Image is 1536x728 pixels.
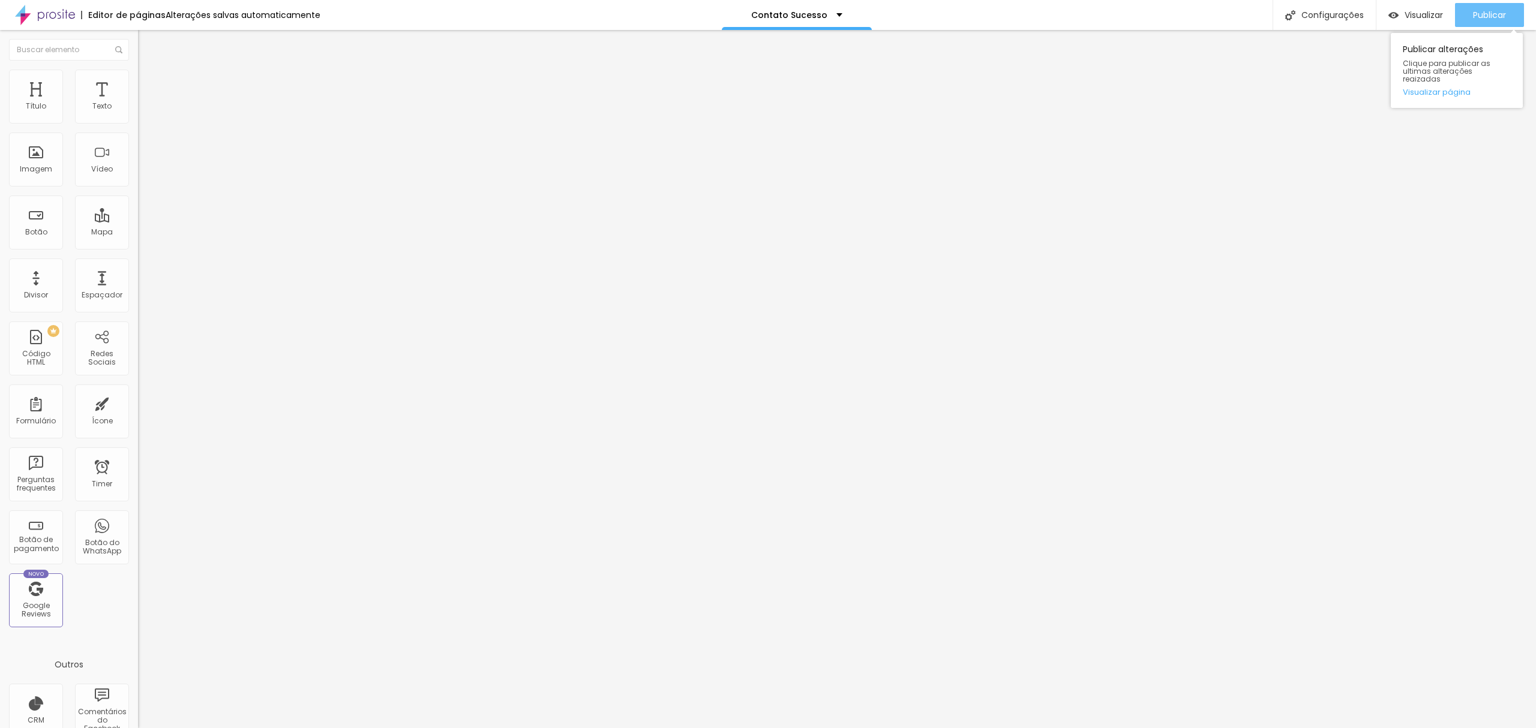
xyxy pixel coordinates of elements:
[20,165,52,173] div: Imagem
[91,228,113,236] div: Mapa
[1285,10,1295,20] img: Icone
[1388,10,1399,20] img: view-1.svg
[26,102,46,110] div: Título
[1473,10,1506,20] span: Publicar
[1455,3,1524,27] button: Publicar
[138,30,1536,728] iframe: Editor
[1391,33,1523,108] div: Publicar alterações
[12,536,59,553] div: Botão de pagamento
[12,476,59,493] div: Perguntas frequentes
[28,716,44,724] div: CRM
[23,570,49,578] div: Novo
[92,417,113,425] div: Ícone
[25,228,47,236] div: Botão
[91,165,113,173] div: Vídeo
[92,102,112,110] div: Texto
[81,11,166,19] div: Editor de páginas
[751,11,827,19] p: Contato Sucesso
[78,539,125,556] div: Botão do WhatsApp
[12,350,59,367] div: Código HTML
[1403,59,1511,83] span: Clique para publicar as ultimas alterações reaizadas
[12,601,59,619] div: Google Reviews
[1376,3,1455,27] button: Visualizar
[9,39,129,61] input: Buscar elemento
[82,291,122,299] div: Espaçador
[24,291,48,299] div: Divisor
[1405,10,1443,20] span: Visualizar
[92,480,112,488] div: Timer
[78,350,125,367] div: Redes Sociais
[166,11,320,19] div: Alterações salvas automaticamente
[16,417,56,425] div: Formulário
[115,46,122,53] img: Icone
[1403,88,1511,96] a: Visualizar página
